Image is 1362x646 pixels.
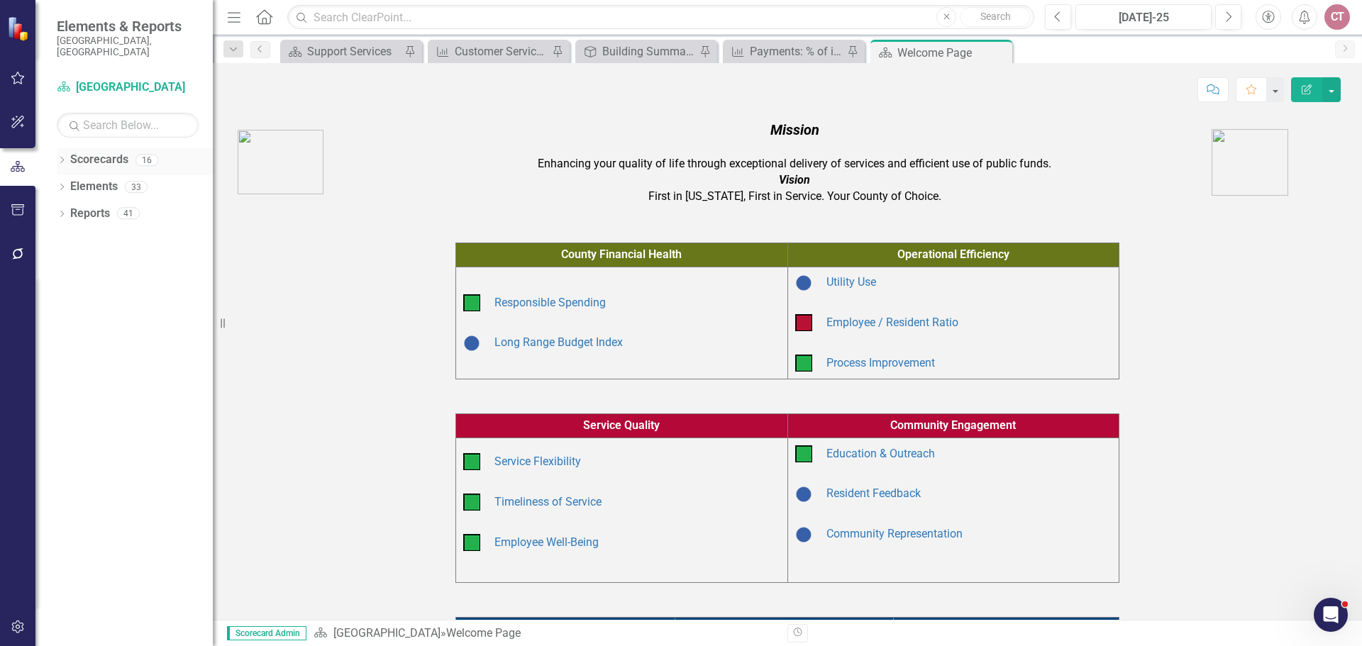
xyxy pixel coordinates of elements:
img: Below Plan [795,314,812,331]
div: Welcome Page [897,44,1009,62]
a: Process Improvement [826,356,935,369]
div: » [314,625,777,642]
img: ClearPoint Strategy [7,16,32,40]
a: [GEOGRAPHIC_DATA] [57,79,199,96]
img: Baselining [795,486,812,503]
img: On Target [795,355,812,372]
input: Search Below... [57,113,199,138]
input: Search ClearPoint... [287,5,1034,30]
a: Payments: % of invoices paid on-time (i.e. net 30 days) [726,43,843,60]
a: Support Services [284,43,401,60]
a: Responsible Spending [494,296,606,309]
div: Support Services [307,43,401,60]
a: Building Summary Report [579,43,696,60]
span: Elements & Reports [57,18,199,35]
button: Search [960,7,1031,27]
a: Employee / Resident Ratio [826,316,958,329]
a: Elements [70,179,118,195]
div: Welcome Page [446,626,521,640]
a: Community Representation [826,527,963,540]
small: [GEOGRAPHIC_DATA], [GEOGRAPHIC_DATA] [57,35,199,58]
img: On Target [463,453,480,470]
div: 33 [125,181,148,193]
a: Education & Outreach [826,447,935,460]
em: Vision [779,173,810,186]
button: [DATE]-25 [1075,4,1212,30]
img: On Target [463,494,480,511]
img: On Target [795,445,812,462]
img: AA%20logo.png [1212,129,1288,196]
div: Payments: % of invoices paid on-time (i.e. net 30 days) [750,43,843,60]
img: Baselining [795,274,812,291]
a: [GEOGRAPHIC_DATA] [333,626,441,640]
span: Operational Efficiency [897,247,1009,261]
a: Employee Well-Being [494,535,599,549]
a: Scorecards [70,152,128,168]
iframe: Intercom live chat [1314,598,1348,632]
a: Resident Feedback [826,486,921,500]
a: Utility Use [826,275,876,289]
img: Baselining [795,526,812,543]
span: County Financial Health [561,247,682,261]
div: 16 [135,154,158,166]
img: AC_Logo.png [238,130,323,194]
a: Timeliness of Service [494,495,602,508]
span: Community Engagement [890,418,1016,432]
div: [DATE]-25 [1080,9,1207,26]
td: Enhancing your quality of life through exceptional delivery of services and efficient use of publ... [382,116,1208,208]
img: On Target [463,294,480,311]
span: Service Quality [583,418,660,432]
div: Building Summary Report [602,43,696,60]
div: Customer Service: % of public inquiries resolved within 1 business day [455,43,548,60]
a: Long Range Budget Index [494,335,623,349]
img: On Target [463,534,480,551]
span: Scorecard Admin [227,626,306,640]
a: Reports [70,206,110,222]
em: Mission [770,121,819,138]
span: Search [980,11,1011,22]
div: 41 [117,208,140,220]
button: CT [1324,4,1350,30]
img: Baselining [463,335,480,352]
a: Customer Service: % of public inquiries resolved within 1 business day [431,43,548,60]
a: Service Flexibility [494,455,581,468]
